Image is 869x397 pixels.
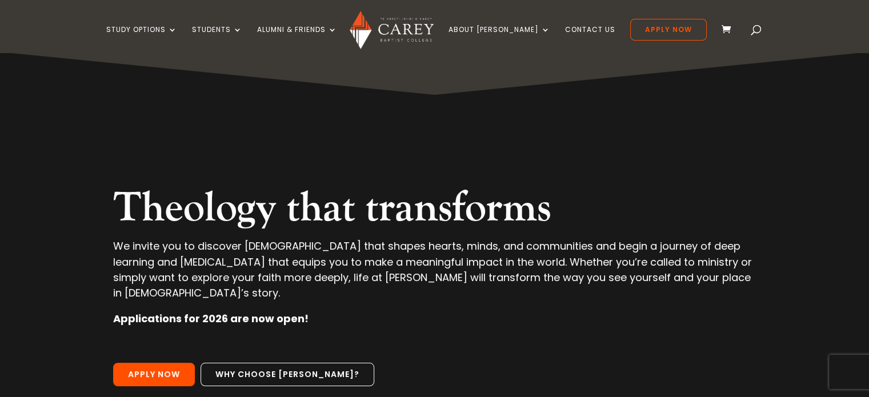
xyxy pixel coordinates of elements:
[113,238,755,311] p: We invite you to discover [DEMOGRAPHIC_DATA] that shapes hearts, minds, and communities and begin...
[113,311,309,326] strong: Applications for 2026 are now open!
[565,26,615,53] a: Contact Us
[113,363,195,387] a: Apply Now
[630,19,707,41] a: Apply Now
[106,26,177,53] a: Study Options
[448,26,550,53] a: About [PERSON_NAME]
[192,26,242,53] a: Students
[350,11,434,49] img: Carey Baptist College
[257,26,337,53] a: Alumni & Friends
[113,183,755,238] h2: Theology that transforms
[201,363,374,387] a: Why choose [PERSON_NAME]?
